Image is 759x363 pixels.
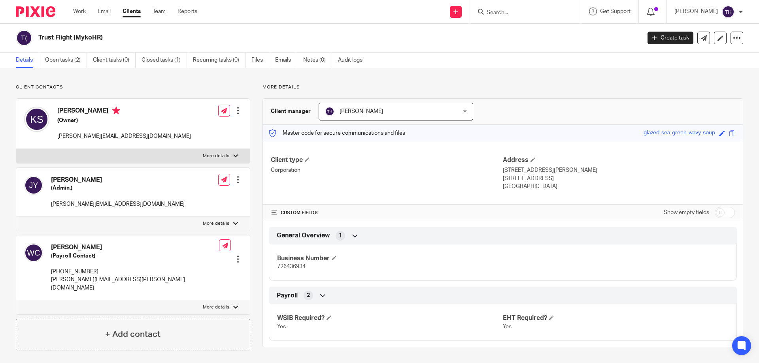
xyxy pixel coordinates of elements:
p: [STREET_ADDRESS][PERSON_NAME] [503,166,735,174]
a: Closed tasks (1) [142,53,187,68]
p: Corporation [271,166,503,174]
a: Audit logs [338,53,368,68]
p: [PHONE_NUMBER] [51,268,219,276]
p: [STREET_ADDRESS] [503,175,735,182]
h4: [PERSON_NAME] [51,176,185,184]
a: Files [251,53,269,68]
a: Client tasks (0) [93,53,136,68]
h4: Address [503,156,735,164]
span: Yes [277,324,286,329]
div: glazed-sea-green-wavy-soup [644,129,715,138]
span: 2 [307,292,310,299]
img: svg%3E [325,107,334,116]
a: Create task [648,32,693,44]
label: Show empty fields [664,209,709,216]
h5: (Payroll Contact) [51,252,219,260]
h4: Business Number [277,254,503,263]
p: Master code for secure communications and files [269,129,405,137]
p: More details [203,220,229,227]
h2: Trust Flight (MykoHR) [38,34,516,42]
p: [GEOGRAPHIC_DATA] [503,182,735,190]
p: More details [203,153,229,159]
p: [PERSON_NAME] [674,8,718,15]
p: [PERSON_NAME][EMAIL_ADDRESS][DOMAIN_NAME] [57,132,191,140]
img: svg%3E [24,243,43,262]
a: Reports [177,8,197,15]
h3: Client manager [271,107,311,115]
p: [PERSON_NAME][EMAIL_ADDRESS][DOMAIN_NAME] [51,200,185,208]
input: Search [486,9,557,17]
h4: WSIB Required? [277,314,503,322]
h4: [PERSON_NAME] [57,107,191,117]
a: Email [98,8,111,15]
img: svg%3E [16,30,32,46]
span: Yes [503,324,512,329]
h4: EHT Required? [503,314,729,322]
h4: [PERSON_NAME] [51,243,219,252]
h4: Client type [271,156,503,164]
span: 726436934 [277,264,306,269]
a: Notes (0) [303,53,332,68]
img: Pixie [16,6,55,17]
a: Details [16,53,39,68]
i: Primary [112,107,120,115]
span: Get Support [600,9,631,14]
h4: CUSTOM FIELDS [271,210,503,216]
img: svg%3E [722,6,734,18]
img: svg%3E [24,176,43,195]
a: Team [153,8,166,15]
span: [PERSON_NAME] [340,109,383,114]
p: More details [203,304,229,310]
a: Clients [123,8,141,15]
a: Recurring tasks (0) [193,53,245,68]
p: More details [262,84,743,90]
span: Payroll [277,292,298,300]
h5: (Owner) [57,117,191,124]
h4: + Add contact [105,328,160,340]
h5: (Admin.) [51,184,185,192]
p: Client contacts [16,84,250,90]
p: [PERSON_NAME][EMAIL_ADDRESS][PERSON_NAME][DOMAIN_NAME] [51,276,219,292]
span: 1 [339,232,342,240]
a: Open tasks (2) [45,53,87,68]
a: Work [73,8,86,15]
span: General Overview [277,231,330,240]
a: Emails [275,53,297,68]
img: svg%3E [24,107,49,132]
